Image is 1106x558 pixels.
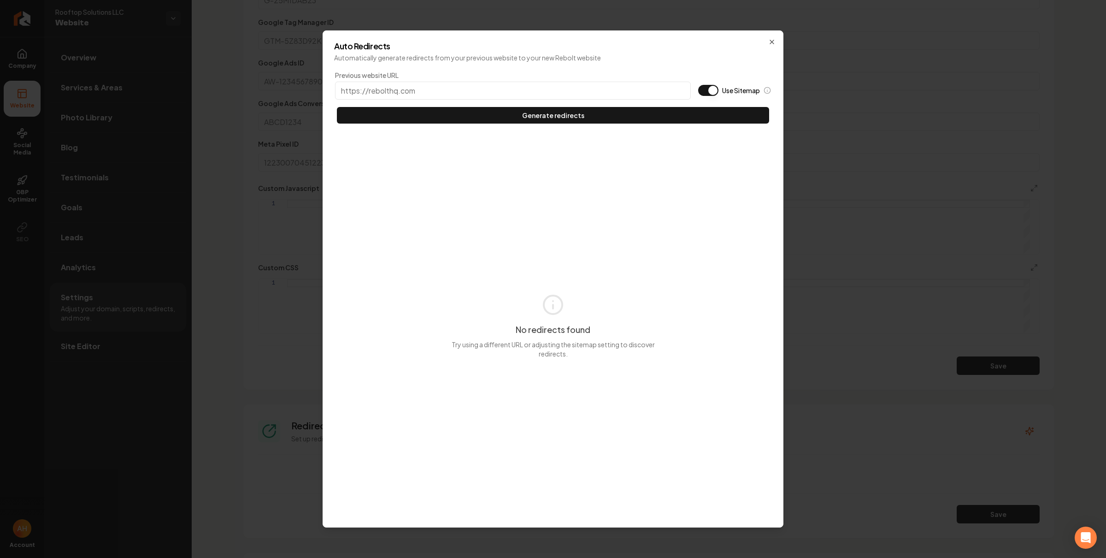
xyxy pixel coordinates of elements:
[337,107,769,124] button: Generate redirects
[335,71,691,80] label: Previous website URL
[722,86,760,95] label: Use Sitemap
[334,53,772,62] p: Automatically generate redirects from your previous website to your new Rebolt website
[335,82,691,100] input: https://rebolthq.com
[516,323,590,336] h3: No redirects found
[334,42,772,50] h2: Auto Redirects
[450,340,656,358] p: Try using a different URL or adjusting the sitemap setting to discover redirects.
